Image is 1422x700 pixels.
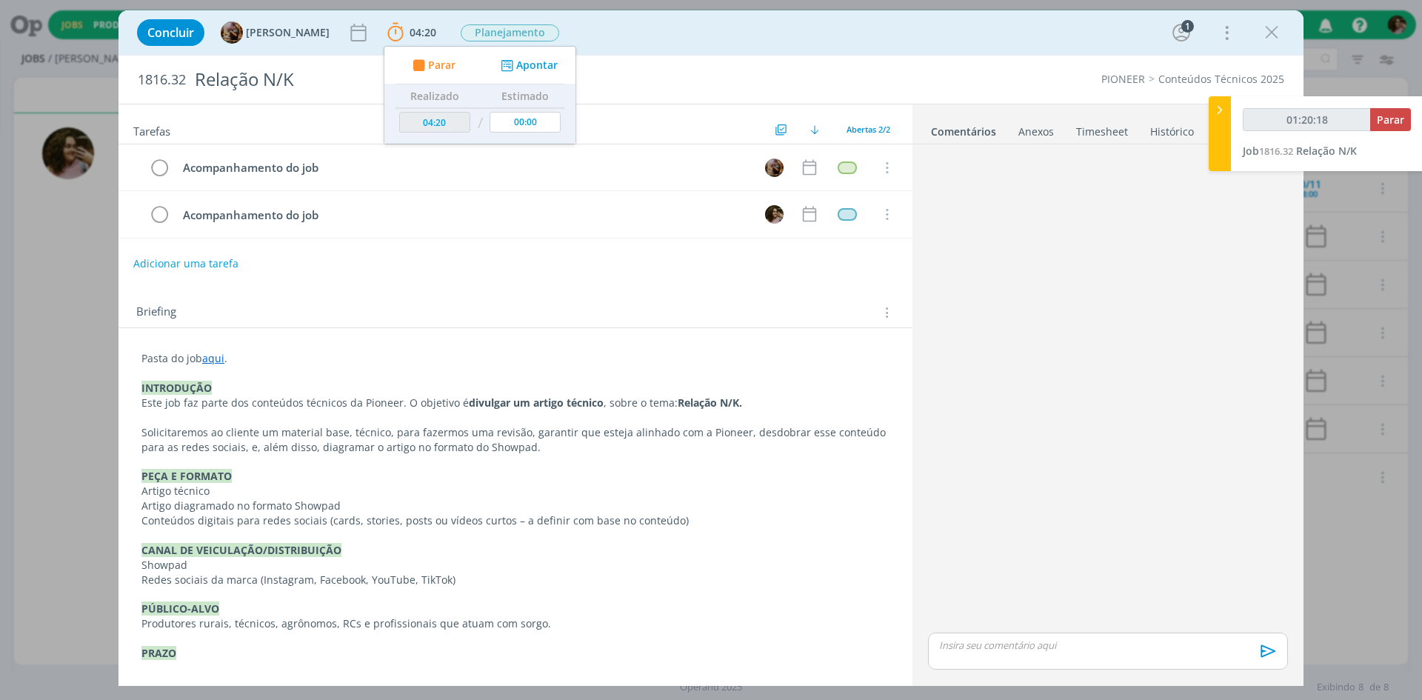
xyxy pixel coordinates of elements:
[136,303,176,322] span: Briefing
[176,206,751,224] div: Acompanhamento do job
[1018,124,1054,139] div: Anexos
[1158,72,1284,86] a: Conteúdos Técnicos 2025
[497,58,558,73] button: Apontar
[1101,72,1145,86] a: PIONEER
[395,84,474,108] th: Realizado
[847,124,890,135] span: Abertas 2/2
[763,156,785,179] button: A
[141,616,551,630] span: Produtores rurais, técnicos, agrônomos, RCs e profissionais que atuam com sorgo.
[410,25,436,39] span: 04:20
[137,19,204,46] button: Concluir
[141,601,219,616] strong: PÚBLICO-ALVO
[1370,108,1411,131] button: Parar
[678,396,742,410] strong: Relação N/K.
[1181,20,1194,33] div: 1
[460,24,560,42] button: Planejamento
[147,27,194,39] span: Concluir
[384,21,440,44] button: 04:20
[141,543,341,557] strong: CANAL DE VEICULAÇÃO/DISTRIBUIÇÃO
[408,58,455,73] button: Parar
[133,250,239,277] button: Adicionar uma tarefa
[141,558,889,573] p: Showpad
[428,60,455,70] span: Parar
[765,205,784,224] img: N
[763,203,785,225] button: N
[533,396,604,410] strong: artigo técnico
[133,121,170,139] span: Tarefas
[141,513,889,528] p: Conteúdos digitais para redes sociais (cards, stories, posts ou vídeos curtos – a definir com bas...
[1243,144,1357,158] a: Job1816.32Relação N/K
[930,118,997,139] a: Comentários
[604,396,678,410] span: , sobre o tema:
[486,84,564,108] th: Estimado
[384,46,576,144] ul: 04:20
[765,159,784,177] img: A
[141,499,889,513] p: Artigo diagramado no formato Showpad
[118,10,1303,686] div: dialog
[202,351,224,365] a: aqui
[221,21,243,44] img: A
[469,396,530,410] strong: divulgar um
[1169,21,1193,44] button: 1
[461,24,559,41] span: Planejamento
[176,159,751,177] div: Acompanhamento do job
[1377,113,1404,127] span: Parar
[141,646,176,660] strong: PRAZO
[221,21,330,44] button: A[PERSON_NAME]
[810,125,819,134] img: arrow-down.svg
[246,27,330,38] span: [PERSON_NAME]
[138,72,186,88] span: 1816.32
[1296,144,1357,158] span: Relação N/K
[141,484,889,499] p: Artigo técnico
[141,469,232,483] strong: PEÇA E FORMATO
[141,381,212,395] strong: INTRODUÇÃO
[141,573,889,587] p: Redes sociais da marca (Instagram, Facebook, YouTube, TikTok)
[474,108,487,139] td: /
[1075,118,1129,139] a: Timesheet
[141,351,889,366] p: Pasta do job .
[141,396,469,410] span: Este job faz parte dos conteúdos técnicos da Pioneer. O objetivo é
[1259,144,1293,158] span: 1816.32
[189,61,801,98] div: Relação N/K
[141,425,889,455] p: Solicitaremos ao cliente um material base, técnico, para fazermos uma revisão, garantir que estej...
[1149,118,1195,139] a: Histórico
